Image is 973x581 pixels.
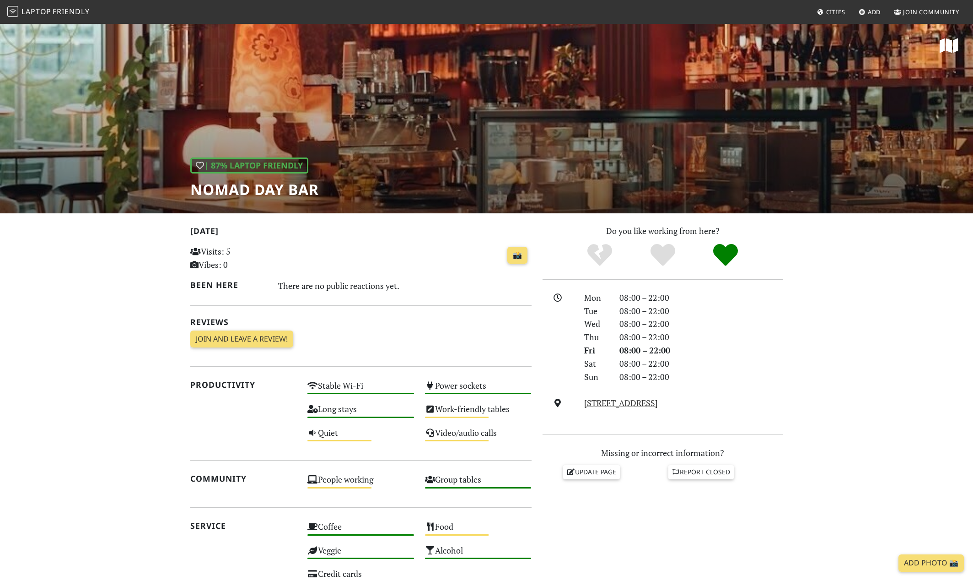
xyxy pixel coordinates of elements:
div: Yes [631,243,694,268]
div: Wed [579,317,613,331]
h2: Service [190,521,297,531]
div: There are no public reactions yet. [278,278,532,293]
div: 08:00 – 22:00 [614,317,789,331]
h2: Reviews [190,317,532,327]
h2: Community [190,474,297,483]
div: 08:00 – 22:00 [614,331,789,344]
div: Power sockets [419,378,537,402]
div: Fri [579,344,613,357]
div: Alcohol [419,543,537,566]
a: Join Community [890,4,963,20]
p: Visits: 5 Vibes: 0 [190,245,297,271]
div: 08:00 – 22:00 [614,304,789,318]
a: [STREET_ADDRESS] [584,397,658,408]
a: Cities [813,4,849,20]
span: Add [868,8,881,16]
a: Update page [563,465,620,479]
div: No [568,243,631,268]
div: Sat [579,357,613,370]
div: Stable Wi-Fi [302,378,419,402]
div: 08:00 – 22:00 [614,357,789,370]
a: Add [855,4,885,20]
div: Mon [579,291,613,304]
div: Work-friendly tables [419,402,537,425]
h2: [DATE] [190,226,532,239]
div: Quiet [302,425,419,449]
a: Report closed [668,465,734,479]
span: Friendly [53,6,89,16]
div: Tue [579,304,613,318]
p: Do you like working from here? [543,224,783,238]
div: Veggie [302,543,419,566]
a: Add Photo 📸 [898,554,964,572]
div: Group tables [419,472,537,495]
div: 08:00 – 22:00 [614,291,789,304]
h2: Productivity [190,380,297,390]
p: Missing or incorrect information? [543,446,783,460]
div: Sun [579,370,613,384]
h2: Been here [190,280,268,290]
div: Coffee [302,519,419,543]
div: Definitely! [694,243,757,268]
div: People working [302,472,419,495]
a: LaptopFriendly LaptopFriendly [7,4,90,20]
div: Food [419,519,537,543]
div: Video/audio calls [419,425,537,449]
a: 📸 [507,247,527,264]
img: LaptopFriendly [7,6,18,17]
div: Long stays [302,402,419,425]
span: Join Community [903,8,959,16]
div: 08:00 – 22:00 [614,370,789,384]
h1: Nomad Day Bar [190,181,319,198]
div: Thu [579,331,613,344]
div: 08:00 – 22:00 [614,344,789,357]
a: Join and leave a review! [190,331,293,348]
span: Laptop [22,6,51,16]
span: Cities [826,8,845,16]
div: | 87% Laptop Friendly [190,157,308,174]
